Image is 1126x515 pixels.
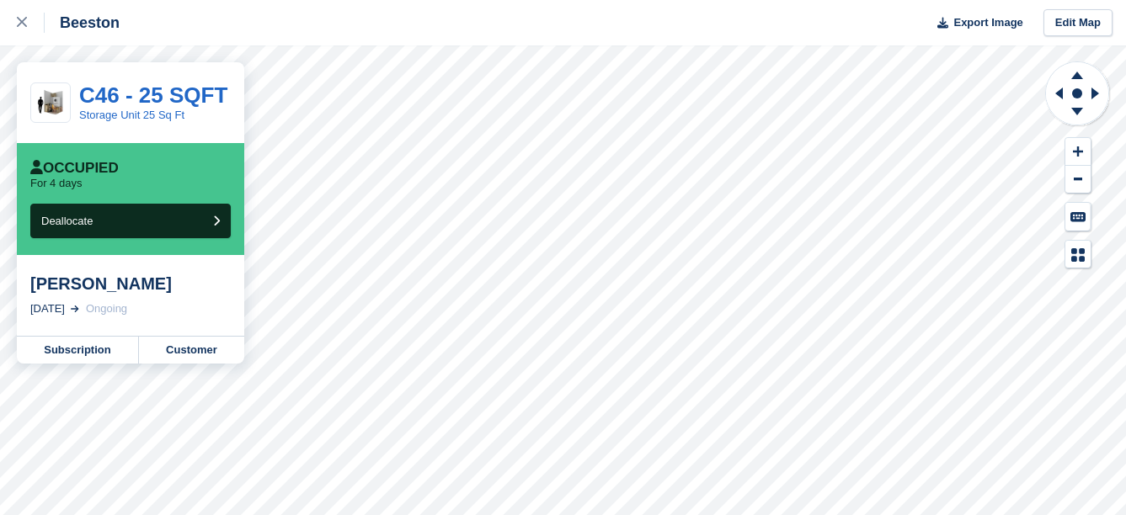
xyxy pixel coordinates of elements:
div: [PERSON_NAME] [30,273,231,294]
button: Map Legend [1065,241,1091,268]
img: 25-sqft-unit.jpg [31,88,70,118]
div: Beeston [45,13,120,33]
a: Customer [139,337,244,364]
div: [DATE] [30,300,65,317]
a: Edit Map [1043,9,1113,37]
button: Export Image [927,9,1023,37]
button: Zoom In [1065,138,1091,166]
a: C46 - 25 SQFT [79,82,227,108]
button: Deallocate [30,204,231,238]
div: Occupied [30,160,119,177]
a: Storage Unit 25 Sq Ft [79,109,184,121]
p: For 4 days [30,177,82,190]
span: Export Image [953,14,1022,31]
span: Deallocate [41,215,93,227]
a: Subscription [17,337,139,364]
button: Keyboard Shortcuts [1065,203,1091,231]
div: Ongoing [86,300,127,317]
img: arrow-right-light-icn-cde0832a797a2874e46488d9cf13f60e5c3a73dbe684e267c42b8395dfbc2abf.svg [71,305,79,312]
button: Zoom Out [1065,166,1091,194]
